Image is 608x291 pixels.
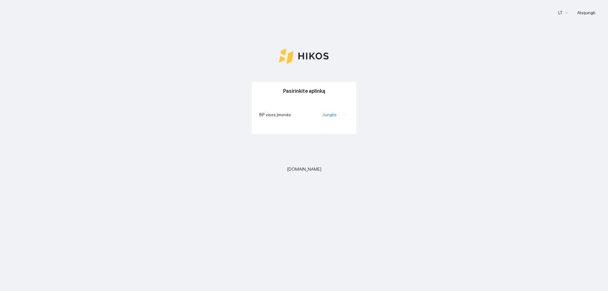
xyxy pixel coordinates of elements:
[259,107,349,122] li: BP visos įmonės
[342,112,346,117] span: ellipsis
[322,112,337,117] a: Jungtis
[558,8,568,17] span: LT
[259,82,349,100] div: Pasirinkite aplinką
[287,166,321,173] span: [DOMAIN_NAME]
[577,9,595,16] span: Atsijungti
[572,8,600,18] button: Atsijungti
